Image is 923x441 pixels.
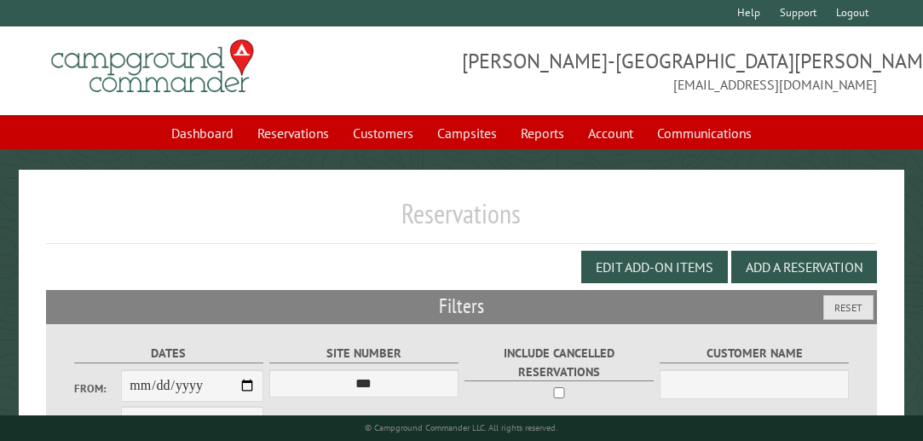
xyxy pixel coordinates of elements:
label: Include Cancelled Reservations [464,344,655,381]
label: From: [74,380,122,397]
img: Campground Commander [46,33,259,100]
a: Reservations [247,117,339,149]
small: © Campground Commander LLC. All rights reserved. [365,422,557,433]
span: [PERSON_NAME]-[GEOGRAPHIC_DATA][PERSON_NAME] [EMAIL_ADDRESS][DOMAIN_NAME] [462,47,877,95]
a: Campsites [427,117,507,149]
label: Customer Name [660,344,850,363]
a: Reports [511,117,574,149]
button: Reset [823,295,874,320]
label: Dates [74,344,264,363]
button: Add a Reservation [731,251,877,283]
a: Customers [343,117,424,149]
h2: Filters [46,290,877,322]
h1: Reservations [46,197,877,244]
button: Edit Add-on Items [581,251,728,283]
label: Site Number [269,344,459,363]
a: Communications [647,117,762,149]
a: Dashboard [161,117,244,149]
a: Account [578,117,643,149]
